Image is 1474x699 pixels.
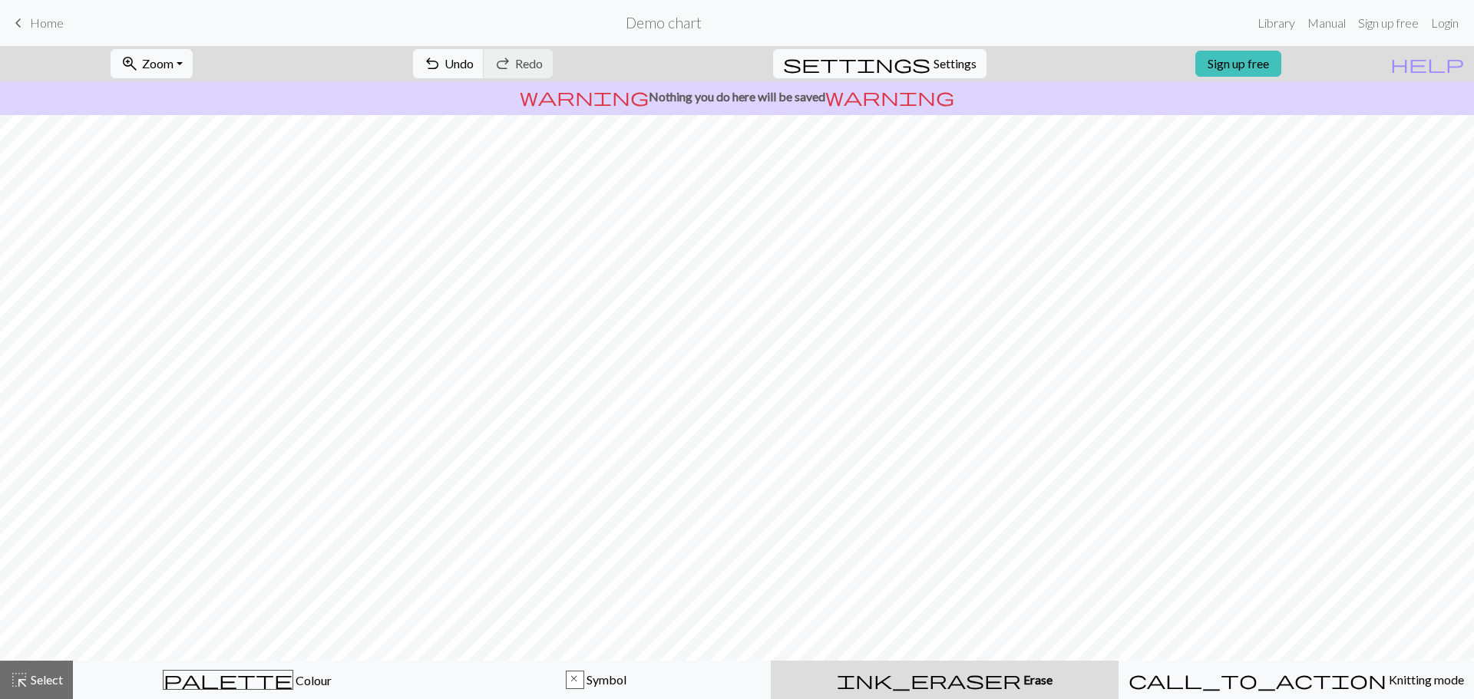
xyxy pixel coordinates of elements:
span: palette [164,669,292,691]
button: x Symbol [422,661,772,699]
a: Manual [1301,8,1352,38]
span: Home [30,15,64,30]
i: Settings [783,54,930,73]
a: Login [1425,8,1465,38]
span: ink_eraser [837,669,1021,691]
span: help [1390,53,1464,74]
a: Home [9,10,64,36]
span: keyboard_arrow_left [9,12,28,34]
span: settings [783,53,930,74]
h2: Demo chart [626,14,702,31]
span: Zoom [142,56,174,71]
button: Erase [771,661,1119,699]
span: Erase [1021,672,1053,687]
div: x [567,671,583,690]
span: Colour [293,673,332,687]
button: Colour [73,661,422,699]
span: Undo [445,56,474,71]
button: Undo [413,49,484,78]
span: highlight_alt [10,669,28,691]
button: Zoom [111,49,193,78]
span: zoom_in [121,53,139,74]
span: call_to_action [1129,669,1386,691]
span: Symbol [584,672,626,687]
a: Sign up free [1195,51,1281,77]
span: warning [520,86,649,107]
span: Select [28,672,63,687]
p: Nothing you do here will be saved [6,87,1468,106]
a: Sign up free [1352,8,1425,38]
span: undo [423,53,441,74]
span: Settings [934,54,977,73]
span: warning [825,86,954,107]
button: Knitting mode [1119,661,1474,699]
a: Library [1251,8,1301,38]
span: Knitting mode [1386,672,1464,687]
button: SettingsSettings [773,49,987,78]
